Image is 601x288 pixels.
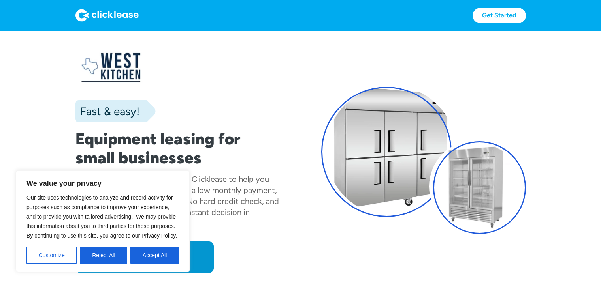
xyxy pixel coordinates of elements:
[80,247,127,264] button: Reject All
[75,129,280,167] h1: Equipment leasing for small businesses
[130,247,179,264] button: Accept All
[26,194,177,239] span: Our site uses technologies to analyze and record activity for purposes such as compliance to impr...
[473,8,526,23] a: Get Started
[26,179,179,188] p: We value your privacy
[26,247,77,264] button: Customize
[16,170,190,272] div: We value your privacy
[75,103,139,119] div: Fast & easy!
[75,9,139,22] img: Logo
